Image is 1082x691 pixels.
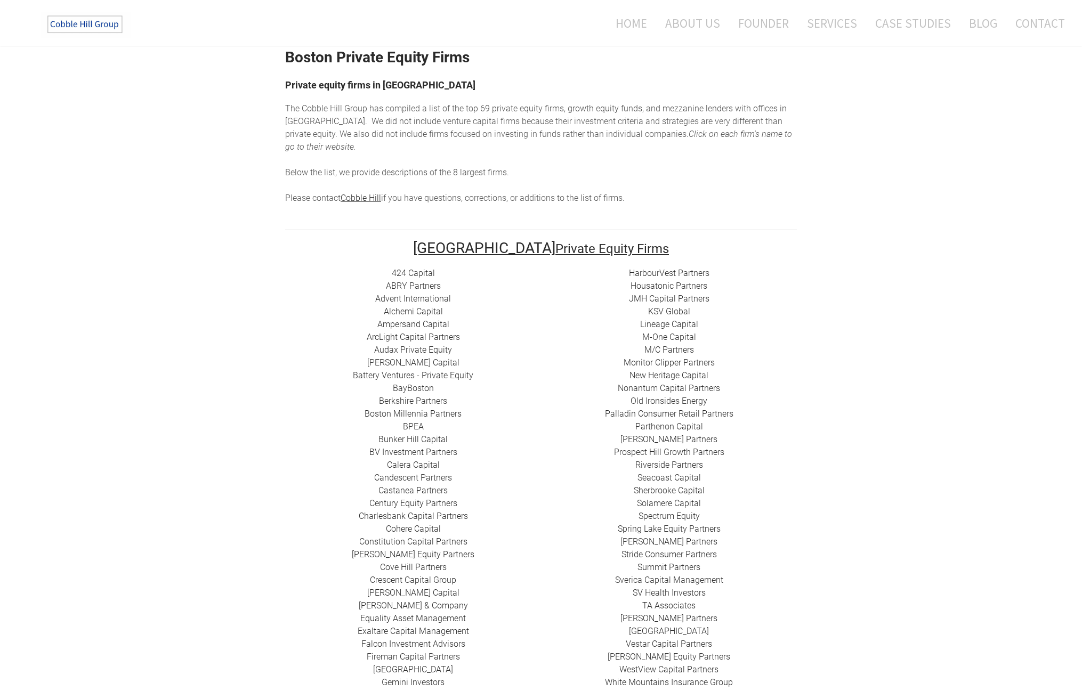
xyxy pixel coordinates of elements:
span: enture capital firms because their investment criteria and strategies are very different than pri... [285,116,782,139]
a: ​Sherbrooke Capital​ [634,485,705,495]
div: he top 69 private equity firms, growth equity funds, and mezzanine lenders with offices in [GEOGR... [285,102,797,205]
a: Lineage Capital [640,319,698,329]
a: SV Health Investors [633,588,706,598]
a: ​Bunker Hill Capital [378,434,448,444]
a: Cove Hill Partners [380,562,447,572]
a: BPEA [403,421,424,432]
a: ​Ampersand Capital [377,319,449,329]
a: ​[PERSON_NAME] Partners [620,434,717,444]
a: [PERSON_NAME] Capital [367,357,459,368]
a: Berkshire Partners [379,396,447,406]
a: Blog [961,9,1005,37]
a: ​[GEOGRAPHIC_DATA] [373,664,453,674]
strong: Boston Private Equity Firms [285,48,470,66]
a: [PERSON_NAME] & Company [359,600,468,611]
a: ​Equality Asset Management [360,613,466,623]
font: Private equity firms in [GEOGRAPHIC_DATA] [285,79,475,91]
span: Please contact if you have questions, corrections, or additions to the list of firms. [285,193,625,203]
a: ​ArcLight Capital Partners [367,332,460,342]
a: Nonantum Capital Partners [618,383,720,393]
a: Alchemi Capital [384,306,443,316]
a: Stride Consumer Partners [621,549,717,559]
a: Cohere Capital [386,524,441,534]
a: ​JMH Capital Partners [629,294,709,304]
a: Case Studies [867,9,959,37]
a: Home [600,9,655,37]
a: ​Century Equity Partners [369,498,457,508]
a: BV Investment Partners [369,447,457,457]
a: HarbourVest Partners [629,268,709,278]
a: Gemini Investors [382,677,445,687]
a: [PERSON_NAME] Equity Partners [608,652,730,662]
a: [PERSON_NAME] Capital [367,588,459,598]
a: Candescent Partners [374,473,452,483]
a: ​Falcon Investment Advisors [361,639,465,649]
a: Palladin Consumer Retail Partners [605,409,733,419]
a: Seacoast Capital [637,473,701,483]
a: Contact [1007,9,1065,37]
a: ​Old Ironsides Energy [631,396,707,406]
a: ​[GEOGRAPHIC_DATA] [629,626,709,636]
a: [PERSON_NAME] Partners [620,613,717,623]
a: Spectrum Equity [639,511,700,521]
a: Audax Private Equity [374,345,452,355]
a: Cobble Hill [341,193,381,203]
img: The Cobble Hill Group LLC [41,11,131,38]
font: Private Equity Firms [555,241,669,256]
a: Prospect Hill Growth Partners [614,447,724,457]
a: White Mountains Insurance Group [605,677,733,687]
a: M-One Capital [642,332,696,342]
a: Charlesbank Capital Partners [359,511,468,521]
a: Battery Ventures - Private Equity [353,370,473,380]
a: New Heritage Capital [629,370,708,380]
a: 424 Capital [392,268,435,278]
a: Calera Capital [387,460,440,470]
a: Sverica Capital Management [615,575,723,585]
a: Solamere Capital [637,498,701,508]
a: ​Exaltare Capital Management [358,626,469,636]
a: ​[PERSON_NAME] Equity Partners [352,549,474,559]
a: Riverside Partners [635,460,703,470]
a: BayBoston [393,383,434,393]
a: Advent International [375,294,451,304]
a: Fireman Capital Partners [367,652,460,662]
a: Services [799,9,865,37]
a: ​Castanea Partners [378,485,448,495]
a: Founder [730,9,797,37]
a: Summit Partners [637,562,700,572]
a: ​ABRY Partners [386,281,441,291]
a: ​Monitor Clipper Partners [624,357,715,368]
font: [GEOGRAPHIC_DATA] [413,239,555,257]
a: Boston Millennia Partners [365,409,462,419]
a: ​TA Associates [642,600,696,611]
span: The Cobble Hill Group has compiled a list of t [285,103,455,113]
a: [PERSON_NAME] Partners [620,536,717,547]
a: Constitution Capital Partners [359,536,467,547]
a: ​WestView Capital Partners [619,664,718,674]
a: About Us [657,9,728,37]
a: ​M/C Partners [644,345,694,355]
a: ​Parthenon Capital [635,421,703,432]
a: ​KSV Global [648,306,690,316]
a: Spring Lake Equity Partners [618,524,721,534]
a: Housatonic Partners [631,281,707,291]
a: ​Crescent Capital Group [370,575,456,585]
a: ​Vestar Capital Partners [626,639,712,649]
